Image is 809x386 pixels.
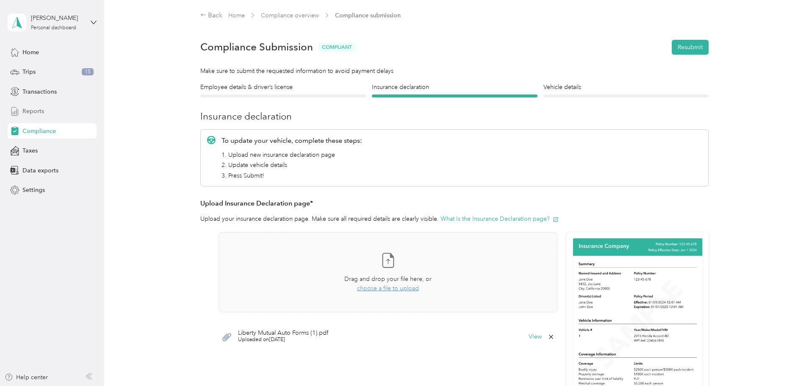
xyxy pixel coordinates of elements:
[200,109,709,123] h3: Insurance declaration
[31,14,84,22] div: [PERSON_NAME]
[200,67,709,75] div: Make sure to submit the requested information to avoid payment delays
[22,166,58,175] span: Data exports
[22,87,57,96] span: Transactions
[200,41,313,53] h1: Compliance Submission
[762,339,809,386] iframe: Everlance-gr Chat Button Frame
[238,330,328,336] span: Liberty Mutual Auto Forms (1).pdf
[228,12,245,19] a: Home
[200,11,222,21] div: Back
[344,275,432,283] span: Drag and drop your file here, or
[222,161,362,169] li: 2. Update vehicle details
[22,146,38,155] span: Taxes
[529,334,542,340] button: View
[357,285,419,292] span: choose a file to upload
[5,373,48,382] button: Help center
[441,214,559,223] button: What is the Insurance Declaration page?
[82,68,94,76] span: 15
[372,83,537,92] h4: Insurance declaration
[672,40,709,55] button: Resubmit
[261,12,319,19] a: Compliance overview
[222,171,362,180] li: 3. Press Submit!
[238,336,328,344] span: Uploaded on [DATE]
[318,42,357,52] span: Compliant
[222,150,362,159] li: 1. Upload new insurance declaration page
[222,136,362,146] p: To update your vehicle, complete these steps:
[200,214,709,223] p: Upload your insurance declaration page. Make sure all required details are clearly visible.
[335,11,401,20] span: Compliance submission
[31,25,76,31] div: Personal dashboard
[200,198,709,209] h3: Upload Insurance Declaration page*
[22,67,36,76] span: Trips
[543,83,709,92] h4: Vehicle details
[22,48,39,57] span: Home
[22,107,44,116] span: Reports
[22,186,45,194] span: Settings
[219,233,557,312] span: Drag and drop your file here, orchoose a file to upload
[200,83,366,92] h4: Employee details & driver’s license
[22,127,56,136] span: Compliance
